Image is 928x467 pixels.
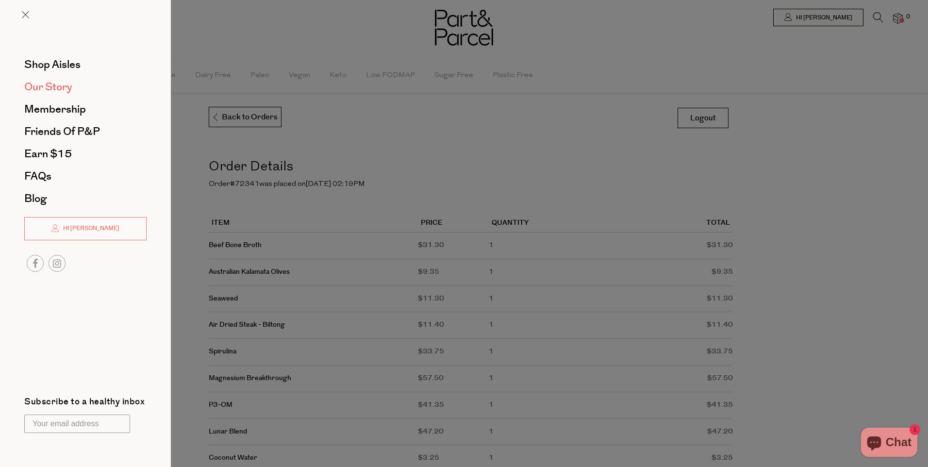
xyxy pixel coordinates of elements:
span: Shop Aisles [24,57,81,72]
a: Hi [PERSON_NAME] [24,217,147,240]
inbox-online-store-chat: Shopify online store chat [858,428,920,459]
span: Hi [PERSON_NAME] [61,224,119,233]
a: Membership [24,104,147,115]
span: FAQs [24,168,51,184]
a: Our Story [24,82,147,92]
span: Friends of P&P [24,124,100,139]
input: Your email address [24,415,130,433]
a: Friends of P&P [24,126,147,137]
span: Membership [24,101,86,117]
a: Shop Aisles [24,59,147,70]
span: Our Story [24,79,72,95]
label: Subscribe to a healthy inbox [24,398,145,410]
span: Earn $15 [24,146,72,162]
span: Blog [24,191,47,206]
a: FAQs [24,171,147,182]
a: Blog [24,193,147,204]
a: Earn $15 [24,149,147,159]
